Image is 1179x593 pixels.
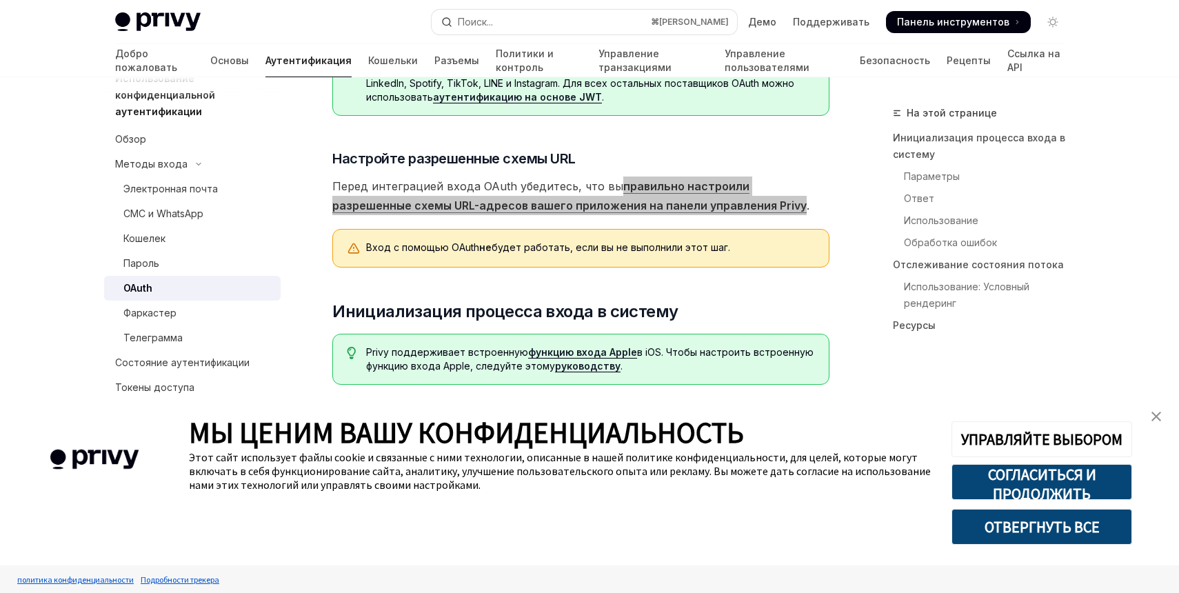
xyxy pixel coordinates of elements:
font: Использование [904,214,978,226]
font: Ссылка на API [1007,48,1060,73]
font: Этот сайт использует файлы cookie и связанные с ними технологии, описанные в нашей политике конфи... [189,450,931,492]
font: Вход с помощью OAuth [366,241,479,253]
font: Параметры [904,170,960,182]
a: Электронная почта [104,177,281,201]
a: Безопасность [860,44,930,77]
font: Отслеживание состояния потока [893,259,1064,270]
a: руководству [555,360,621,372]
a: Телеграмма [104,325,281,350]
font: OAuth [123,282,152,294]
a: Рецепты [947,44,991,77]
font: . Для всех остальных поставщиков OAuth можно использовать [366,77,794,103]
svg: Предупреждение [347,242,361,256]
font: Безопасность [860,54,930,66]
a: Политики и контроль [496,44,583,77]
a: Кошельки [368,44,418,77]
a: Использование [893,210,1075,232]
font: . [621,360,623,372]
font: Ответ [904,192,934,204]
a: Поддерживать [793,15,869,29]
font: Использование: Условный рендеринг [904,281,1032,309]
font: Поддерживать [793,16,869,28]
a: Параметры [893,165,1075,188]
font: функцию входа Apple [528,346,637,358]
font: будет работать, если вы не выполнили этот шаг. [492,241,730,253]
a: Обзор [104,127,281,152]
font: Состояние аутентификации [115,356,250,368]
font: СМС и WhatsApp [123,208,203,219]
font: Демо [748,16,776,28]
font: Добро пожаловать [115,48,177,73]
button: Открытый поиск [432,10,737,34]
a: Подробности трекера [137,567,223,592]
a: Токены доступа [104,375,281,400]
font: . [602,91,604,103]
font: политика конфиденциальности [17,574,134,585]
a: Разъемы [434,44,479,77]
button: ОТВЕРГНУТЬ ВСЕ [951,509,1132,545]
font: [PERSON_NAME] [659,17,729,27]
img: светлый логотип [115,12,201,32]
font: . [807,199,809,212]
a: Инициализация процесса входа в систему [893,127,1075,165]
font: Кошельки [368,54,418,66]
a: Ресурсы [893,314,1075,336]
font: Кошелек [123,232,165,244]
a: Управление пользователями [725,44,843,77]
img: логотип компании [21,430,168,490]
a: Отслеживание состояния потока [893,254,1075,276]
font: Обработка ошибок [904,237,997,248]
a: Демо [748,15,776,29]
font: На этой странице [907,107,997,119]
font: Разъемы [434,54,479,66]
font: Рецепты [947,54,991,66]
a: функцию входа Apple [528,346,637,359]
a: Аутентификация [265,44,352,77]
a: Панель инструментов [886,11,1031,33]
a: Состояние аутентификации [104,350,281,375]
font: ОТВЕРГНУТЬ ВСЕ [985,517,1100,536]
font: Телеграмма [123,332,183,343]
a: политика конфиденциальности [14,567,137,592]
font: Основы [210,54,249,66]
font: Поиск... [458,16,493,28]
a: Обработка ошибок [893,232,1075,254]
img: закрыть баннер [1151,412,1161,421]
a: Ответ [893,188,1075,210]
font: Методы входа [115,158,188,170]
font: Инициализация процесса входа в систему [893,132,1065,160]
font: Фаркастер [123,307,177,319]
svg: Кончик [347,347,356,359]
a: СМС и WhatsApp [104,201,281,226]
font: Privy поддерживает встроенную [366,346,528,358]
a: Управление транзакциями [598,44,707,77]
a: Основы [210,44,249,77]
font: Панель инструментов [897,16,1009,28]
a: Добро пожаловать [115,44,194,77]
font: СОГЛАСИТЬСЯ И ПРОДОЛЖИТЬ [988,465,1096,503]
font: УПРАВЛЯЙТЕ ВЫБОРОМ [961,430,1122,449]
button: СОГЛАСИТЬСЯ И ПРОДОЛЖИТЬ [951,464,1132,500]
font: Инициализация процесса входа в систему [332,301,678,321]
font: Подробности трекера [141,574,219,585]
font: МЫ ЦЕНИМ ВАШУ КОНФИДЕНЦИАЛЬНОСТЬ [189,414,744,450]
font: Пароль [123,257,159,269]
a: Пароль [104,251,281,276]
a: Ссылка на API [1007,44,1064,77]
button: УПРАВЛЯЙТЕ ВЫБОРОМ [951,421,1132,457]
font: Электронная почта [123,183,218,194]
a: Кошелек [104,226,281,251]
a: аутентификацию на основе JWT [433,91,602,103]
font: Управление транзакциями [598,48,672,73]
font: Аутентификация [265,54,352,66]
font: Настройте разрешенные схемы URL [332,150,576,167]
button: Включить темный режим [1042,11,1064,33]
a: Фаркастер [104,301,281,325]
font: не [479,241,492,253]
font: Обзор [115,133,146,145]
a: Использование: Условный рендеринг [893,276,1075,314]
font: Перед интеграцией входа OAuth убедитесь, что вы [332,179,623,193]
font: Ресурсы [893,319,936,331]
